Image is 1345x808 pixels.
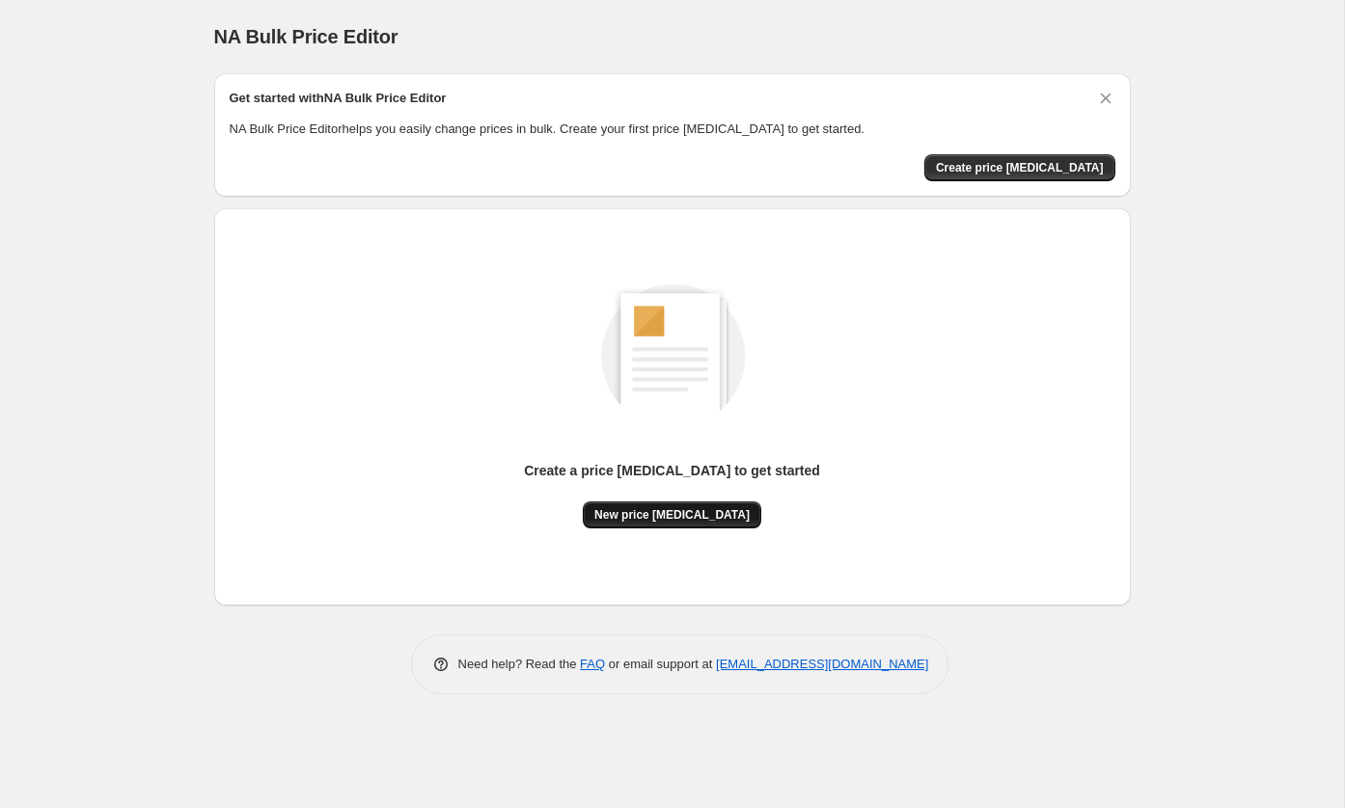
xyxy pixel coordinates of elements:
span: NA Bulk Price Editor [214,26,398,47]
span: New price [MEDICAL_DATA] [594,507,750,523]
span: or email support at [605,657,716,671]
button: New price [MEDICAL_DATA] [583,501,761,528]
h2: Get started with NA Bulk Price Editor [230,89,447,108]
button: Dismiss card [1096,89,1115,108]
span: Need help? Read the [458,657,581,671]
p: NA Bulk Price Editor helps you easily change prices in bulk. Create your first price [MEDICAL_DAT... [230,120,1115,139]
a: [EMAIL_ADDRESS][DOMAIN_NAME] [716,657,928,671]
a: FAQ [580,657,605,671]
button: Create price change job [924,154,1115,181]
span: Create price [MEDICAL_DATA] [936,160,1104,175]
p: Create a price [MEDICAL_DATA] to get started [524,461,820,480]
